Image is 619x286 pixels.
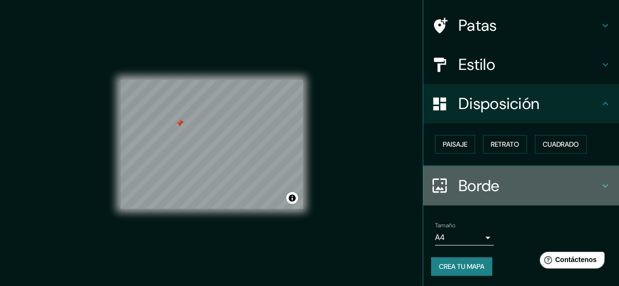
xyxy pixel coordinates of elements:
[491,140,519,149] font: Retrato
[120,80,303,209] canvas: Mapa
[439,262,484,271] font: Crea tu mapa
[483,135,527,154] button: Retrato
[532,248,608,275] iframe: Lanzador de widgets de ayuda
[423,6,619,45] div: Patas
[286,192,298,204] button: Activar o desactivar atribución
[459,93,539,114] font: Disposición
[431,257,492,276] button: Crea tu mapa
[443,140,467,149] font: Paisaje
[435,135,475,154] button: Paisaje
[543,140,579,149] font: Cuadrado
[459,54,495,75] font: Estilo
[435,232,445,242] font: A4
[535,135,587,154] button: Cuadrado
[423,166,619,205] div: Borde
[459,176,500,196] font: Borde
[459,15,497,36] font: Patas
[435,221,455,229] font: Tamaño
[435,230,494,245] div: A4
[423,84,619,123] div: Disposición
[423,45,619,84] div: Estilo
